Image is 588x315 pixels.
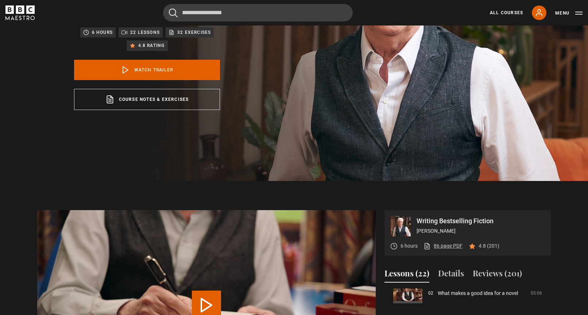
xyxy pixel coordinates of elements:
[92,29,113,36] p: 6 hours
[74,89,220,110] a: Course notes & exercises
[163,4,353,21] input: Search
[417,218,545,224] p: Writing Bestselling Fiction
[479,242,499,250] p: 4.8 (201)
[438,290,518,297] a: What makes a good idea for a novel
[401,242,418,250] p: 6 hours
[555,9,583,17] button: Toggle navigation
[438,267,464,283] button: Details
[5,5,35,20] svg: BBC Maestro
[130,29,160,36] p: 22 lessons
[384,267,429,283] button: Lessons (22)
[177,29,211,36] p: 32 exercises
[417,227,545,235] p: [PERSON_NAME]
[74,60,220,80] a: Watch Trailer
[473,267,522,283] button: Reviews (201)
[138,42,165,49] p: 4.8 rating
[423,242,463,250] a: 86 page PDF
[490,9,523,16] a: All Courses
[169,8,178,17] button: Submit the search query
